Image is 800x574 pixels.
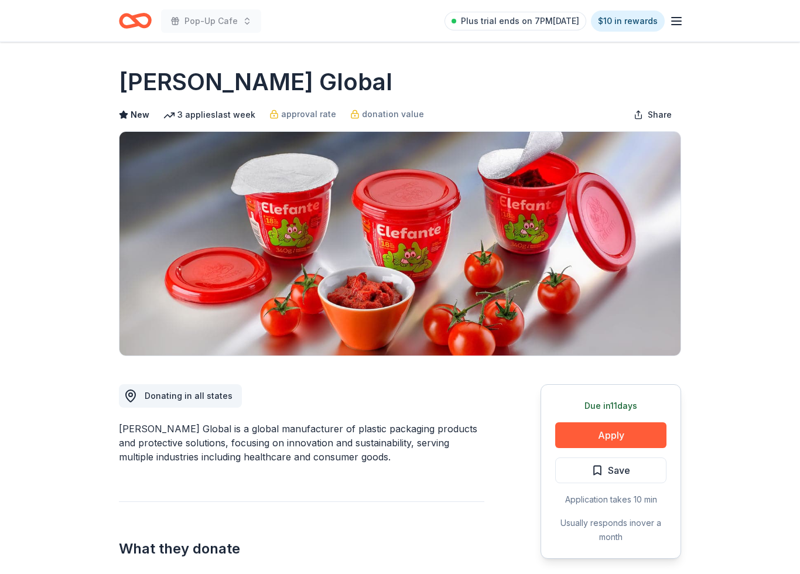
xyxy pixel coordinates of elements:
[555,457,666,483] button: Save
[119,7,152,35] a: Home
[131,108,149,122] span: New
[591,11,665,32] a: $10 in rewards
[648,108,672,122] span: Share
[461,14,579,28] span: Plus trial ends on 7PM[DATE]
[555,422,666,448] button: Apply
[161,9,261,33] button: Pop-Up Cafe
[608,463,630,478] span: Save
[119,66,392,98] h1: [PERSON_NAME] Global
[555,516,666,544] div: Usually responds in over a month
[163,108,255,122] div: 3 applies last week
[269,107,336,121] a: approval rate
[555,493,666,507] div: Application takes 10 min
[362,107,424,121] span: donation value
[145,391,233,401] span: Donating in all states
[445,12,586,30] a: Plus trial ends on 7PM[DATE]
[119,422,484,464] div: [PERSON_NAME] Global is a global manufacturer of plastic packaging products and protective soluti...
[350,107,424,121] a: donation value
[281,107,336,121] span: approval rate
[184,14,238,28] span: Pop-Up Cafe
[119,539,484,558] h2: What they donate
[624,103,681,127] button: Share
[119,132,681,356] img: Image for Berry Global
[555,399,666,413] div: Due in 11 days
